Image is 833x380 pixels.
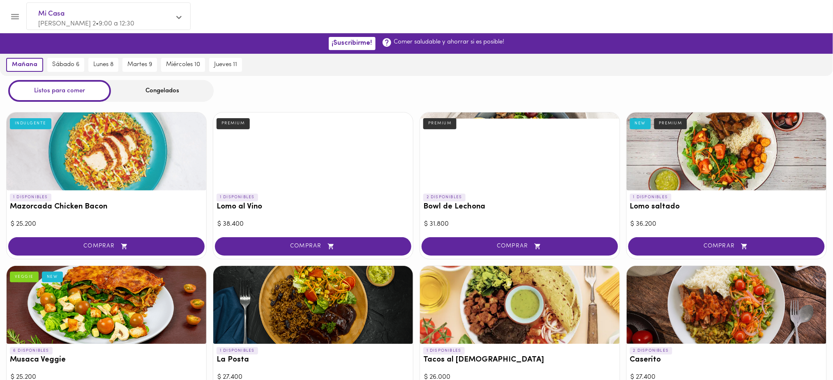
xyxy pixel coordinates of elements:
button: jueves 11 [209,58,242,72]
button: miércoles 10 [161,58,205,72]
div: $ 31.800 [424,220,616,229]
span: jueves 11 [214,61,237,69]
button: mañana [6,58,43,72]
div: PREMIUM [654,118,688,129]
span: COMPRAR [225,243,401,250]
h3: Lomo al Vino [217,203,410,211]
div: Bowl de Lechona [420,112,620,190]
span: ¡Suscribirme! [332,39,372,47]
div: NEW [630,118,651,129]
span: lunes 8 [93,61,113,69]
span: mañana [12,61,37,69]
p: 1 DISPONIBLES [630,194,671,201]
p: 2 DISPONIBLES [423,194,466,201]
p: 1 DISPONIBLES [423,347,465,355]
h3: Mazorcada Chicken Bacon [10,203,203,211]
span: martes 9 [127,61,152,69]
button: lunes 8 [88,58,118,72]
span: [PERSON_NAME] 2 • 9:00 a 12:30 [38,21,134,27]
h3: La Posta [217,356,410,364]
button: Menu [5,7,25,27]
p: 2 DISPONIBLES [630,347,672,355]
button: COMPRAR [8,237,205,256]
h3: Bowl de Lechona [423,203,616,211]
span: sábado 6 [52,61,79,69]
button: martes 9 [122,58,157,72]
iframe: Messagebird Livechat Widget [785,332,825,372]
h3: Caserito [630,356,823,364]
div: INDULGENTE [10,118,51,129]
p: 1 DISPONIBLES [10,194,51,201]
span: COMPRAR [639,243,815,250]
h3: Lomo saltado [630,203,823,211]
div: $ 38.400 [217,220,409,229]
div: Congelados [111,80,214,102]
div: VEGGIE [10,272,39,282]
p: 1 DISPONIBLES [217,194,258,201]
p: 1 DISPONIBLES [217,347,258,355]
h3: Tacos al [DEMOGRAPHIC_DATA] [423,356,616,364]
div: PREMIUM [423,118,457,129]
div: La Posta [213,266,413,344]
div: Lomo al Vino [213,112,413,190]
button: COMPRAR [628,237,825,256]
div: Caserito [627,266,826,344]
span: miércoles 10 [166,61,200,69]
div: NEW [42,272,63,282]
span: COMPRAR [18,243,194,250]
div: Mazorcada Chicken Bacon [7,112,206,190]
div: $ 36.200 [631,220,822,229]
span: COMPRAR [432,243,608,250]
button: ¡Suscribirme! [329,37,376,50]
span: Mi Casa [38,9,171,19]
p: Comer saludable y ahorrar si es posible! [394,38,505,46]
div: PREMIUM [217,118,250,129]
div: Musaca Veggie [7,266,206,344]
button: COMPRAR [215,237,411,256]
div: Lomo saltado [627,112,826,190]
h3: Musaca Veggie [10,356,203,364]
div: Tacos al Pastor [420,266,620,344]
div: Listos para comer [8,80,111,102]
button: COMPRAR [422,237,618,256]
p: 6 DISPONIBLES [10,347,53,355]
button: sábado 6 [47,58,84,72]
div: $ 25.200 [11,220,202,229]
